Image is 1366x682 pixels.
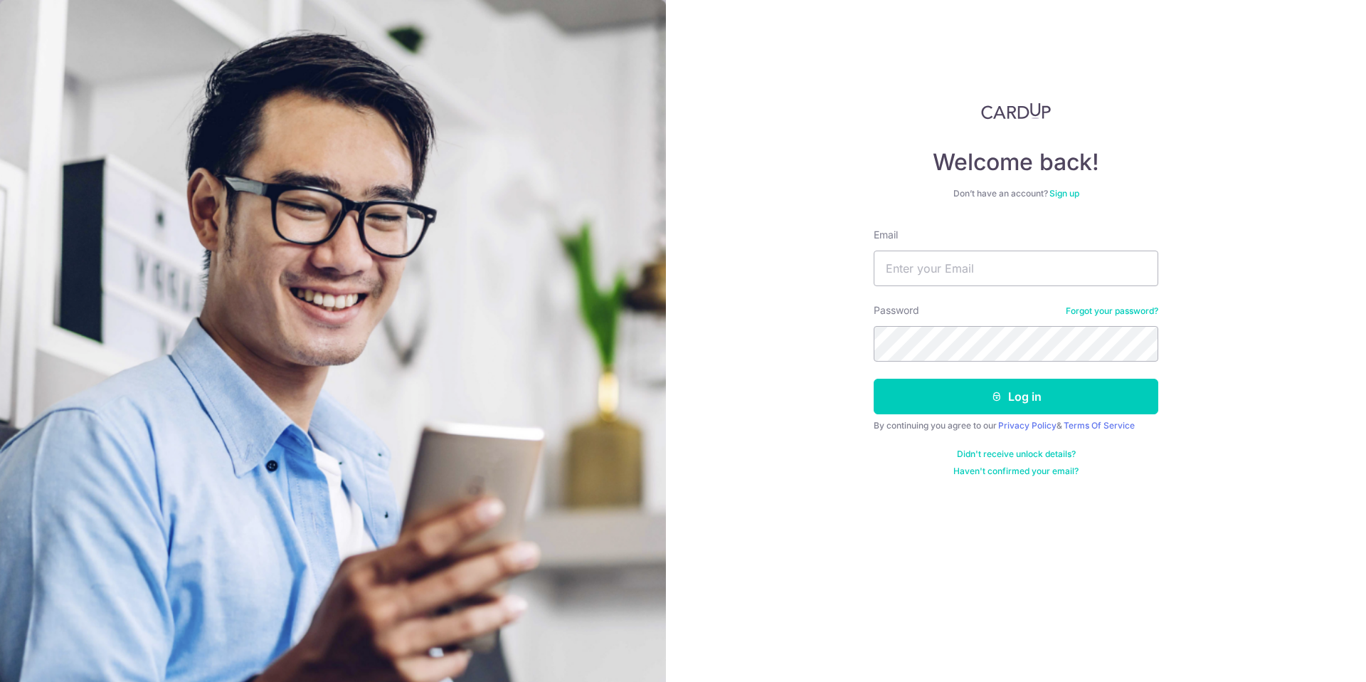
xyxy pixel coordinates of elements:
a: Terms Of Service [1064,420,1135,431]
button: Log in [874,379,1158,414]
label: Email [874,228,898,242]
a: Haven't confirmed your email? [953,466,1079,477]
input: Enter your Email [874,251,1158,286]
img: CardUp Logo [981,103,1051,120]
a: Privacy Policy [998,420,1057,431]
label: Password [874,303,919,318]
h4: Welcome back! [874,148,1158,177]
div: Don’t have an account? [874,188,1158,199]
div: By continuing you agree to our & [874,420,1158,431]
a: Sign up [1049,188,1079,199]
a: Didn't receive unlock details? [957,448,1076,460]
a: Forgot your password? [1066,305,1158,317]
